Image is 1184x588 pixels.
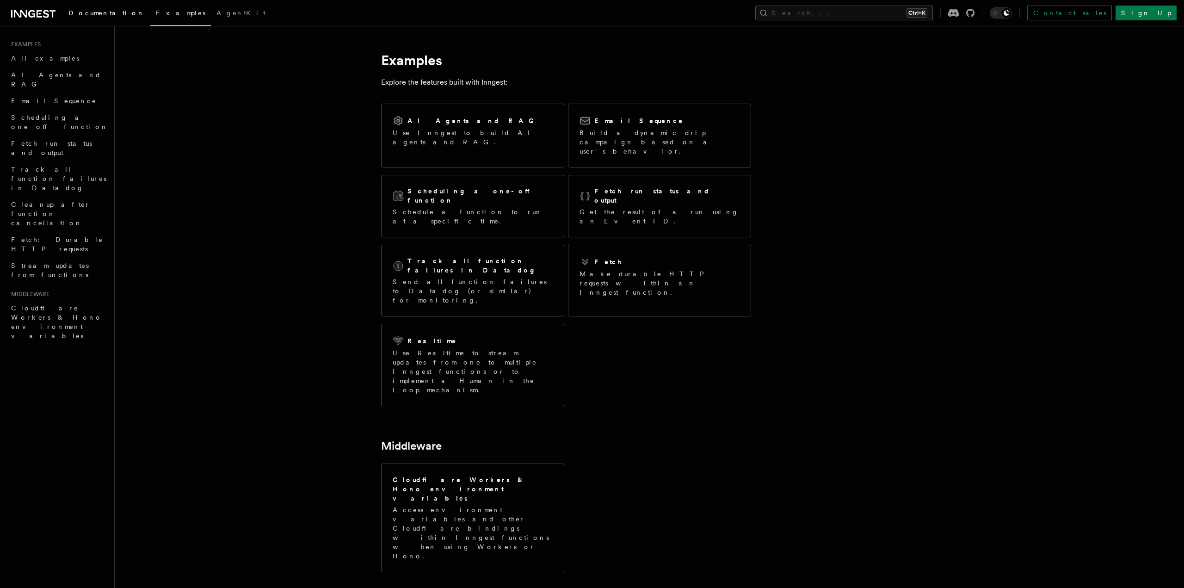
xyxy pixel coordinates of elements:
[11,236,103,253] span: Fetch: Durable HTTP requests
[381,76,751,89] p: Explore the features built with Inngest:
[7,300,109,344] a: Cloudflare Workers & Hono environment variables
[594,186,740,205] h2: Fetch run status and output
[580,207,740,226] p: Get the result of a run using an Event ID.
[7,135,109,161] a: Fetch run status and output
[580,269,740,297] p: Make durable HTTP requests within an Inngest function.
[594,257,623,266] h2: Fetch
[568,104,751,167] a: Email SequenceBuild a dynamic drip campaign based on a user's behavior.
[68,9,145,17] span: Documentation
[990,7,1012,19] button: Toggle dark mode
[11,140,92,156] span: Fetch run status and output
[11,55,79,62] span: All examples
[7,291,49,298] span: Middleware
[381,439,442,452] a: Middleware
[393,348,553,395] p: Use Realtime to stream updates from one to multiple Inngest functions or to implement a Human in ...
[393,505,553,561] p: Access environment variables and other Cloudflare bindings within Inngest functions when using Wo...
[381,464,564,572] a: Cloudflare Workers & Hono environment variablesAccess environment variables and other Cloudflare ...
[568,245,751,316] a: FetchMake durable HTTP requests within an Inngest function.
[393,207,553,226] p: Schedule a function to run at a specific time.
[7,161,109,196] a: Track all function failures in Datadog
[381,104,564,167] a: AI Agents and RAGUse Inngest to build AI agents and RAG.
[393,475,553,503] h2: Cloudflare Workers & Hono environment variables
[211,3,271,25] a: AgentKit
[11,97,97,105] span: Email Sequence
[381,245,564,316] a: Track all function failures in DatadogSend all function failures to Datadog (or similar) for moni...
[1116,6,1177,20] a: Sign Up
[7,196,109,231] a: Cleanup after function cancellation
[755,6,933,20] button: Search...Ctrl+K
[407,116,539,125] h2: AI Agents and RAG
[150,3,211,26] a: Examples
[407,256,553,275] h2: Track all function failures in Datadog
[381,324,564,406] a: RealtimeUse Realtime to stream updates from one to multiple Inngest functions or to implement a H...
[7,231,109,257] a: Fetch: Durable HTTP requests
[7,50,109,67] a: All examples
[7,67,109,93] a: AI Agents and RAG
[7,109,109,135] a: Scheduling a one-off function
[906,8,927,18] kbd: Ctrl+K
[156,9,205,17] span: Examples
[7,93,109,109] a: Email Sequence
[11,114,108,130] span: Scheduling a one-off function
[11,201,90,227] span: Cleanup after function cancellation
[11,304,102,340] span: Cloudflare Workers & Hono environment variables
[1027,6,1112,20] a: Contact sales
[7,257,109,283] a: Stream updates from functions
[7,41,41,48] span: Examples
[11,71,101,88] span: AI Agents and RAG
[568,175,751,237] a: Fetch run status and outputGet the result of a run using an Event ID.
[381,52,751,68] h1: Examples
[393,277,553,305] p: Send all function failures to Datadog (or similar) for monitoring.
[407,186,553,205] h2: Scheduling a one-off function
[381,175,564,237] a: Scheduling a one-off functionSchedule a function to run at a specific time.
[594,116,684,125] h2: Email Sequence
[580,128,740,156] p: Build a dynamic drip campaign based on a user's behavior.
[11,262,89,279] span: Stream updates from functions
[11,166,106,192] span: Track all function failures in Datadog
[407,336,457,346] h2: Realtime
[63,3,150,25] a: Documentation
[393,128,553,147] p: Use Inngest to build AI agents and RAG.
[216,9,265,17] span: AgentKit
